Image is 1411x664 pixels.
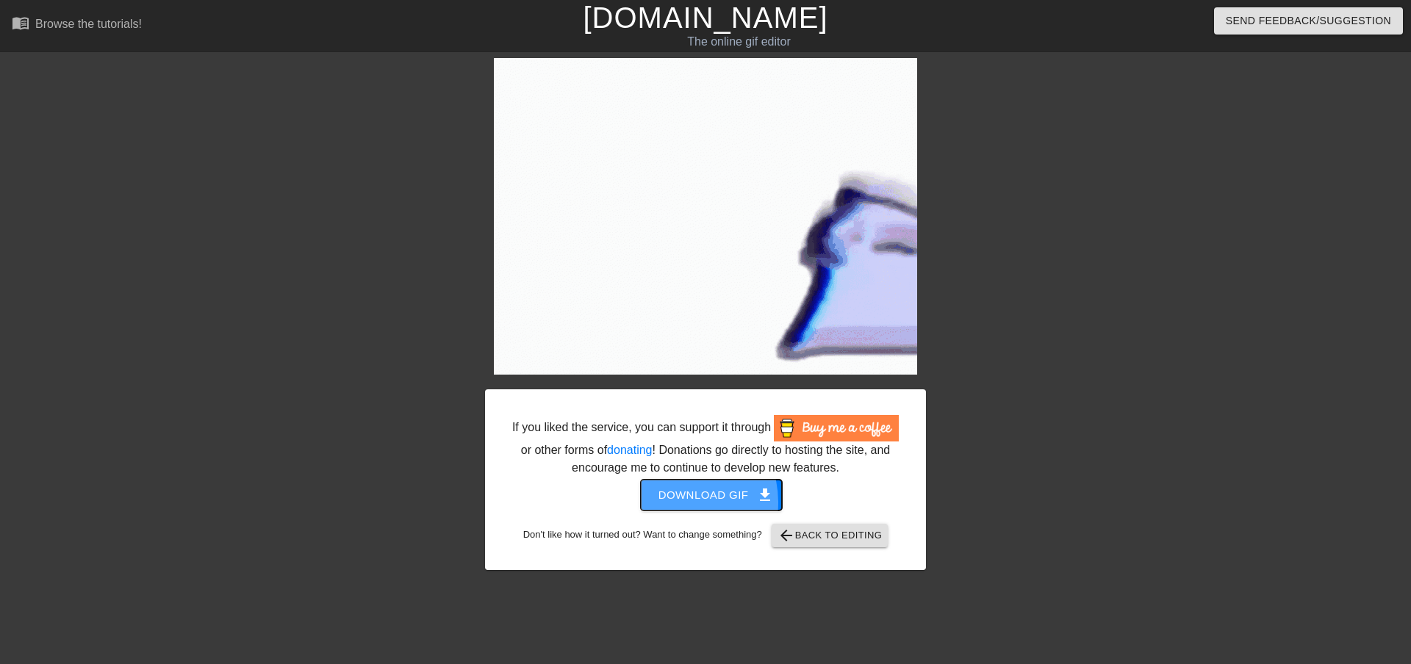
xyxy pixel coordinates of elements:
[12,14,142,37] a: Browse the tutorials!
[1214,7,1403,35] button: Send Feedback/Suggestion
[1226,12,1391,30] span: Send Feedback/Suggestion
[641,480,783,510] button: Download gif
[772,524,888,547] button: Back to Editing
[35,18,142,30] div: Browse the tutorials!
[756,486,774,504] span: get_app
[774,415,899,441] img: Buy Me A Coffee
[778,527,883,544] span: Back to Editing
[583,1,827,34] a: [DOMAIN_NAME]
[511,415,900,477] div: If you liked the service, you can support it through or other forms of ! Donations go directly to...
[478,33,1000,51] div: The online gif editor
[508,524,903,547] div: Don't like how it turned out? Want to change something?
[12,14,29,32] span: menu_book
[778,527,795,544] span: arrow_back
[607,444,652,456] a: donating
[658,486,765,505] span: Download gif
[494,58,917,375] img: PwptTzOV.gif
[629,488,783,500] a: Download gif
